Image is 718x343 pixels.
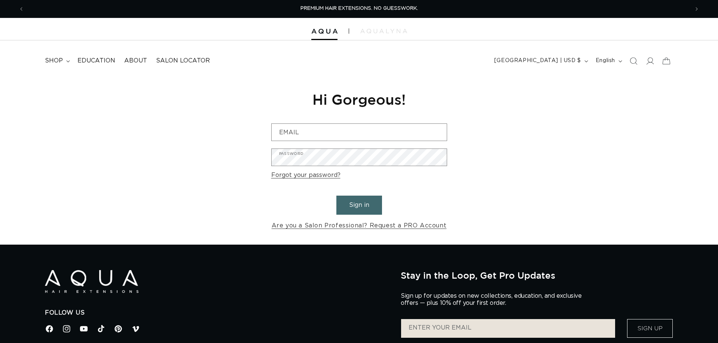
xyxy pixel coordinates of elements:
[45,309,389,317] h2: Follow Us
[401,293,588,307] p: Sign up for updates on new collections, education, and exclusive offers — plus 10% off your first...
[13,2,30,16] button: Previous announcement
[272,220,447,231] a: Are you a Salon Professional? Request a PRO Account
[401,270,673,281] h2: Stay in the Loop, Get Pro Updates
[124,57,147,65] span: About
[360,29,407,33] img: aqualyna.com
[272,124,447,141] input: Email
[77,57,115,65] span: Education
[681,307,718,343] iframe: Chat Widget
[45,270,138,293] img: Aqua Hair Extensions
[45,57,63,65] span: shop
[120,52,152,69] a: About
[311,29,337,34] img: Aqua Hair Extensions
[336,196,382,215] button: Sign in
[490,54,591,68] button: [GEOGRAPHIC_DATA] | USD $
[688,2,705,16] button: Next announcement
[401,319,615,338] input: ENTER YOUR EMAIL
[625,53,642,69] summary: Search
[271,170,340,181] a: Forgot your password?
[596,57,615,65] span: English
[591,54,625,68] button: English
[40,52,73,69] summary: shop
[271,90,447,108] h1: Hi Gorgeous!
[494,57,581,65] span: [GEOGRAPHIC_DATA] | USD $
[73,52,120,69] a: Education
[300,6,418,11] span: PREMIUM HAIR EXTENSIONS. NO GUESSWORK.
[152,52,214,69] a: Salon Locator
[627,319,673,338] button: Sign Up
[156,57,210,65] span: Salon Locator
